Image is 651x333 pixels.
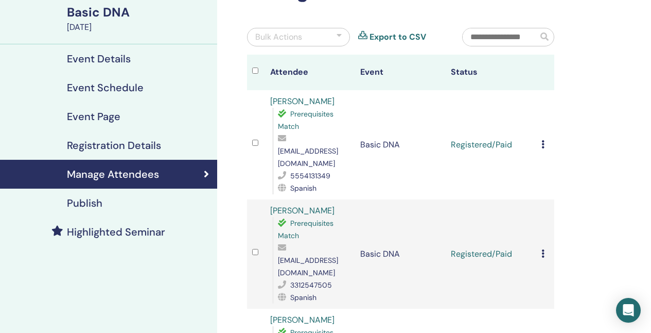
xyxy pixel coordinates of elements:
[616,298,641,323] div: Open Intercom Messenger
[355,90,446,199] td: Basic DNA
[61,4,217,34] a: Basic DNA[DATE]
[446,55,536,90] th: Status
[278,109,333,131] span: Prerequisites Match
[67,4,211,21] div: Basic DNA
[355,55,446,90] th: Event
[278,219,333,240] span: Prerequisites Match
[370,31,426,43] a: Export to CSV
[255,31,302,43] div: Bulk Actions
[67,110,120,123] h4: Event Page
[270,314,335,325] a: [PERSON_NAME]
[67,21,211,34] div: [DATE]
[355,199,446,309] td: Basic DNA
[270,96,335,107] a: [PERSON_NAME]
[278,146,338,168] span: [EMAIL_ADDRESS][DOMAIN_NAME]
[67,81,144,94] h4: Event Schedule
[67,226,165,238] h4: Highlighted Seminar
[290,184,316,193] span: Spanish
[67,139,161,152] h4: Registration Details
[290,280,332,290] span: 3312547505
[290,293,316,302] span: Spanish
[265,55,356,90] th: Attendee
[290,171,330,180] span: 5554131349
[278,256,338,277] span: [EMAIL_ADDRESS][DOMAIN_NAME]
[67,53,131,65] h4: Event Details
[67,168,159,180] h4: Manage Attendees
[270,205,335,216] a: [PERSON_NAME]
[67,197,102,209] h4: Publish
